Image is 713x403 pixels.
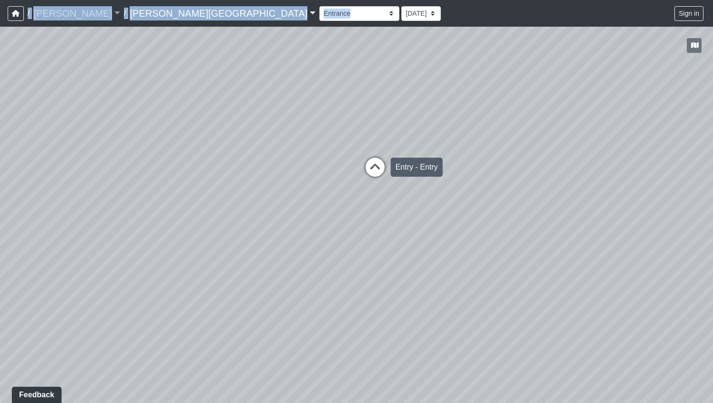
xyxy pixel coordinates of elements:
span: / [24,4,33,23]
span: / [120,4,130,23]
iframe: Ybug feedback widget [7,384,66,403]
button: Sign in [674,6,703,21]
div: Entry - Entry [391,158,443,177]
a: [PERSON_NAME][GEOGRAPHIC_DATA] [130,4,316,23]
a: [PERSON_NAME] [33,4,120,23]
